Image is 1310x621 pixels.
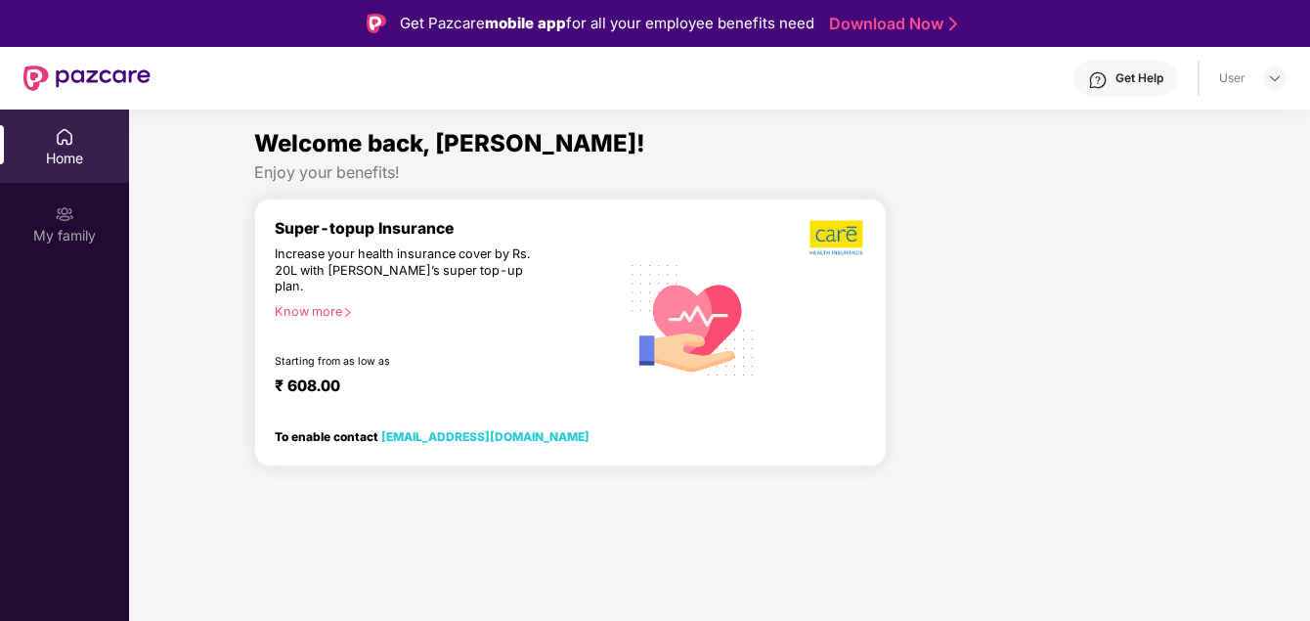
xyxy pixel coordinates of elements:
[829,14,951,34] a: Download Now
[949,14,957,34] img: Stroke
[275,246,536,296] div: Increase your health insurance cover by Rs. 20L with [PERSON_NAME]’s super top-up plan.
[254,162,1186,183] div: Enjoy your benefits!
[381,429,589,444] a: [EMAIL_ADDRESS][DOMAIN_NAME]
[275,304,608,318] div: Know more
[400,12,814,35] div: Get Pazcare for all your employee benefits need
[1115,70,1163,86] div: Get Help
[23,66,151,91] img: New Pazcare Logo
[1219,70,1245,86] div: User
[275,355,537,369] div: Starting from as low as
[254,129,645,157] span: Welcome back, [PERSON_NAME]!
[55,204,74,224] img: svg+xml;base64,PHN2ZyB3aWR0aD0iMjAiIGhlaWdodD0iMjAiIHZpZXdCb3g9IjAgMCAyMCAyMCIgZmlsbD0ibm9uZSIgeG...
[275,429,589,443] div: To enable contact
[367,14,386,33] img: Logo
[1267,70,1283,86] img: svg+xml;base64,PHN2ZyBpZD0iRHJvcGRvd24tMzJ4MzIiIHhtbG5zPSJodHRwOi8vd3d3LnczLm9yZy8yMDAwL3N2ZyIgd2...
[619,244,766,395] img: svg+xml;base64,PHN2ZyB4bWxucz0iaHR0cDovL3d3dy53My5vcmcvMjAwMC9zdmciIHhtbG5zOnhsaW5rPSJodHRwOi8vd3...
[342,307,353,318] span: right
[55,127,74,147] img: svg+xml;base64,PHN2ZyBpZD0iSG9tZSIgeG1sbnM9Imh0dHA6Ly93d3cudzMub3JnLzIwMDAvc3ZnIiB3aWR0aD0iMjAiIG...
[275,377,600,400] div: ₹ 608.00
[1088,70,1108,90] img: svg+xml;base64,PHN2ZyBpZD0iSGVscC0zMngzMiIgeG1sbnM9Imh0dHA6Ly93d3cudzMub3JnLzIwMDAvc3ZnIiB3aWR0aD...
[809,219,865,256] img: b5dec4f62d2307b9de63beb79f102df3.png
[485,14,566,32] strong: mobile app
[275,219,620,238] div: Super-topup Insurance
